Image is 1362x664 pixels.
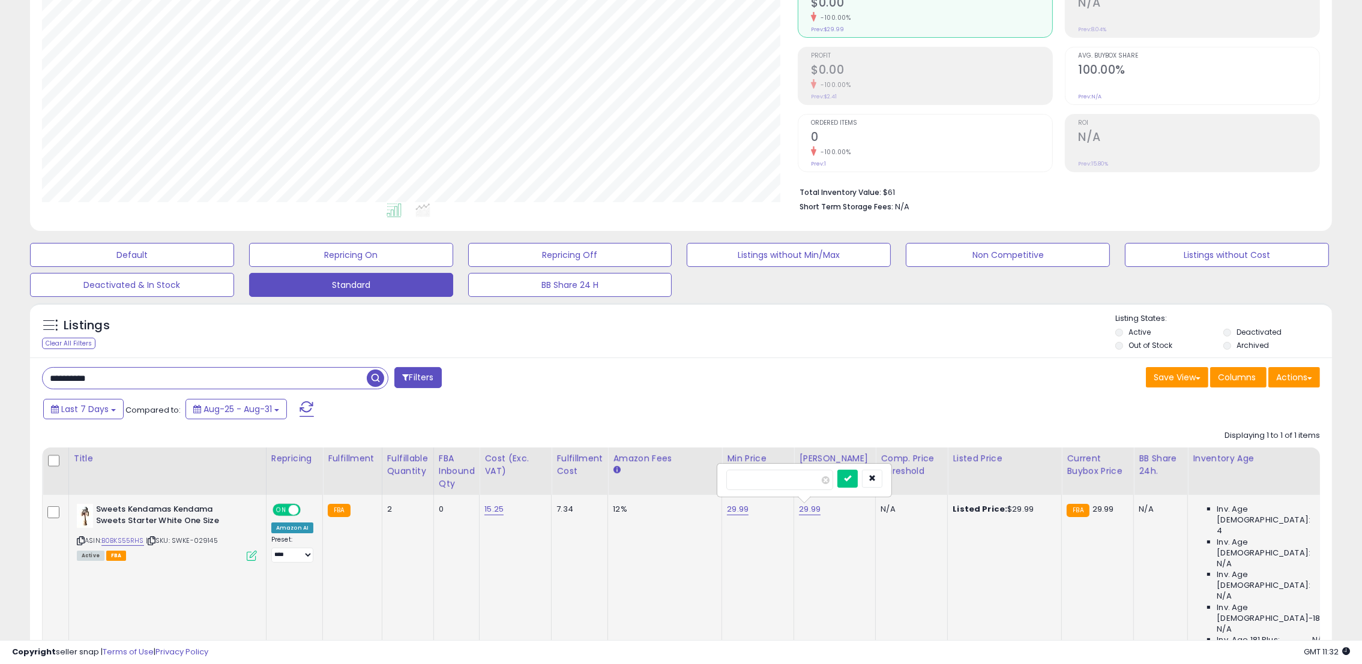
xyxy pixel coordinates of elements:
div: [PERSON_NAME] [799,452,870,465]
div: 7.34 [556,504,598,515]
label: Out of Stock [1128,340,1172,350]
b: Sweets Kendamas Kendama Sweets Starter White One Size [96,504,242,529]
small: Prev: $29.99 [811,26,844,33]
span: Ordered Items [811,120,1052,127]
div: Fulfillable Quantity [387,452,429,477]
span: N/A [895,201,909,212]
div: Fulfillment Cost [556,452,603,477]
div: Listed Price [953,452,1056,465]
small: -100.00% [816,148,851,157]
button: Deactivated & In Stock [30,273,234,297]
button: Listings without Cost [1125,243,1329,267]
label: Archived [1237,340,1269,350]
small: -100.00% [816,13,851,22]
span: Aug-25 - Aug-31 [203,403,272,415]
small: Amazon Fees. [613,465,620,476]
button: Columns [1210,367,1267,387]
span: Columns [1218,371,1256,383]
div: N/A [881,504,938,515]
b: Short Term Storage Fees: [800,202,893,212]
span: 4 [1217,525,1222,536]
b: Listed Price: [953,503,1007,515]
button: Last 7 Days [43,399,124,419]
div: Clear All Filters [42,338,95,349]
div: Repricing [271,452,318,465]
button: Repricing On [249,243,453,267]
label: Active [1128,327,1151,337]
img: 31Bv-tAs93L._SL40_.jpg [77,504,93,528]
span: Profit [811,53,1052,59]
small: FBA [328,504,350,517]
span: 29.99 [1092,503,1114,515]
span: OFF [299,505,318,515]
span: Inv. Age [DEMOGRAPHIC_DATA]: [1217,504,1327,525]
div: Amazon AI [271,522,313,533]
small: Prev: N/A [1078,93,1101,100]
div: Current Buybox Price [1067,452,1128,477]
button: Aug-25 - Aug-31 [185,399,287,419]
button: Non Competitive [906,243,1110,267]
div: Fulfillment [328,452,376,465]
b: Total Inventory Value: [800,187,881,197]
small: Prev: $2.41 [811,93,837,100]
div: Displaying 1 to 1 of 1 items [1225,430,1320,441]
span: | SKU: SWKE-029145 [146,536,218,545]
span: ROI [1078,120,1319,127]
span: Compared to: [125,404,181,416]
a: Terms of Use [103,646,154,657]
span: 2025-09-11 11:32 GMT [1304,646,1350,657]
button: Standard [249,273,453,297]
span: Avg. Buybox Share [1078,53,1319,59]
li: $61 [800,184,1311,199]
a: B0BKS55RHS [101,536,144,546]
div: Preset: [271,536,313,562]
div: Comp. Price Threshold [881,452,942,477]
span: All listings currently available for purchase on Amazon [77,551,104,561]
button: Save View [1146,367,1208,387]
div: 12% [613,504,713,515]
div: seller snap | | [12,647,208,658]
strong: Copyright [12,646,56,657]
span: N/A [1312,635,1327,645]
span: Inv. Age [DEMOGRAPHIC_DATA]: [1217,569,1327,591]
p: Listing States: [1115,313,1332,325]
div: 0 [439,504,471,515]
div: FBA inbound Qty [439,452,475,490]
span: Inv. Age [DEMOGRAPHIC_DATA]: [1217,537,1327,558]
div: Amazon Fees [613,452,717,465]
label: Deactivated [1237,327,1282,337]
span: ON [274,505,289,515]
small: Prev: 8.04% [1078,26,1106,33]
div: ASIN: [77,504,257,560]
button: Default [30,243,234,267]
button: Actions [1268,367,1320,387]
div: 2 [387,504,424,515]
a: 15.25 [484,503,504,515]
span: Inv. Age 181 Plus: [1217,635,1280,645]
a: 29.99 [727,503,749,515]
span: FBA [106,551,127,561]
h2: 0 [811,130,1052,146]
div: N/A [1139,504,1178,515]
button: Filters [394,367,441,388]
a: 29.99 [799,503,821,515]
small: -100.00% [816,80,851,89]
span: Inv. Age [DEMOGRAPHIC_DATA]-180: [1217,602,1327,624]
span: N/A [1217,624,1231,635]
small: Prev: 15.80% [1078,160,1108,167]
button: Repricing Off [468,243,672,267]
div: Min Price [727,452,789,465]
button: BB Share 24 H [468,273,672,297]
small: Prev: 1 [811,160,826,167]
small: FBA [1067,504,1089,517]
h2: $0.00 [811,63,1052,79]
div: Cost (Exc. VAT) [484,452,546,477]
div: BB Share 24h. [1139,452,1183,477]
h2: 100.00% [1078,63,1319,79]
button: Listings without Min/Max [687,243,891,267]
span: N/A [1217,591,1231,602]
div: Title [74,452,261,465]
span: N/A [1217,558,1231,569]
span: Last 7 Days [61,403,109,415]
div: Inventory Age [1193,452,1331,465]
